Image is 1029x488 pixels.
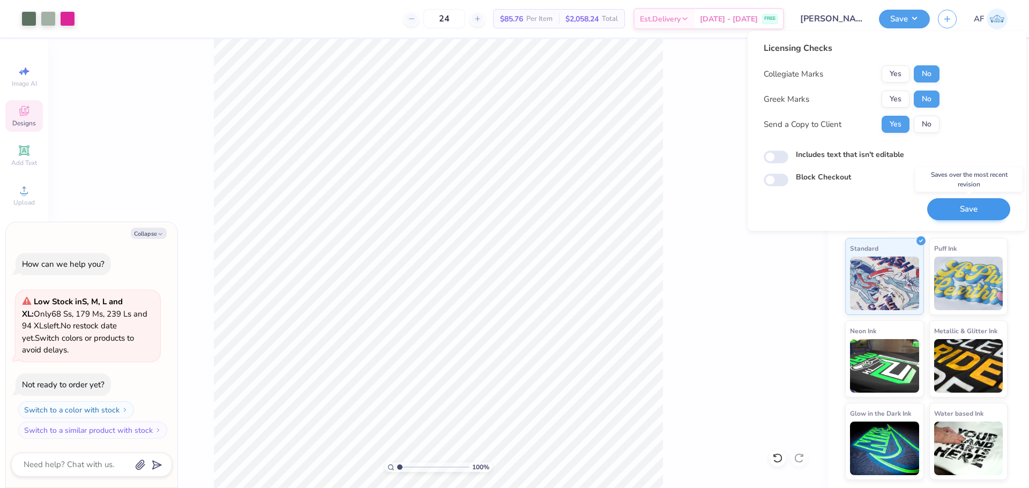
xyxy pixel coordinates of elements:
span: Image AI [12,79,37,88]
input: – – [423,9,465,28]
span: Designs [12,119,36,127]
div: How can we help you? [22,259,105,269]
span: $85.76 [500,13,523,25]
span: 100 % [472,462,489,472]
div: Not ready to order yet? [22,379,105,390]
img: Puff Ink [934,257,1003,310]
span: Est. Delivery [640,13,681,25]
span: AF [974,13,984,25]
div: Saves over the most recent revision [915,167,1023,192]
button: No [914,91,939,108]
label: Block Checkout [796,171,851,183]
span: Total [602,13,618,25]
span: Glow in the Dark Ink [850,408,911,419]
button: No [914,65,939,82]
button: Switch to a color with stock [18,401,134,418]
div: Send a Copy to Client [764,118,841,131]
button: Yes [882,91,909,108]
span: [DATE] - [DATE] [700,13,758,25]
img: Glow in the Dark Ink [850,422,919,475]
span: Add Text [11,159,37,167]
a: AF [974,9,1008,29]
span: $2,058.24 [565,13,599,25]
span: Puff Ink [934,243,957,254]
img: Switch to a similar product with stock [155,427,161,433]
div: Licensing Checks [764,42,939,55]
button: Yes [882,65,909,82]
strong: Low Stock in S, M, L and XL : [22,296,123,319]
button: Save [879,10,930,28]
span: Standard [850,243,878,254]
button: Save [927,198,1010,220]
input: Untitled Design [792,8,871,29]
span: Per Item [526,13,553,25]
img: Ana Francesca Bustamante [987,9,1008,29]
label: Includes text that isn't editable [796,149,904,160]
span: No restock date yet. [22,320,117,343]
img: Standard [850,257,919,310]
img: Switch to a color with stock [122,407,128,413]
span: Metallic & Glitter Ink [934,325,997,336]
button: Switch to a similar product with stock [18,422,167,439]
span: FREE [764,15,776,22]
img: Metallic & Glitter Ink [934,339,1003,393]
img: Water based Ink [934,422,1003,475]
span: Water based Ink [934,408,983,419]
div: Greek Marks [764,93,809,106]
span: Only 68 Ss, 179 Ms, 239 Ls and 94 XLs left. Switch colors or products to avoid delays. [22,296,147,355]
button: Collapse [131,228,167,239]
span: Upload [13,198,35,207]
button: Yes [882,116,909,133]
span: Neon Ink [850,325,876,336]
button: No [914,116,939,133]
img: Neon Ink [850,339,919,393]
div: Collegiate Marks [764,68,823,80]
